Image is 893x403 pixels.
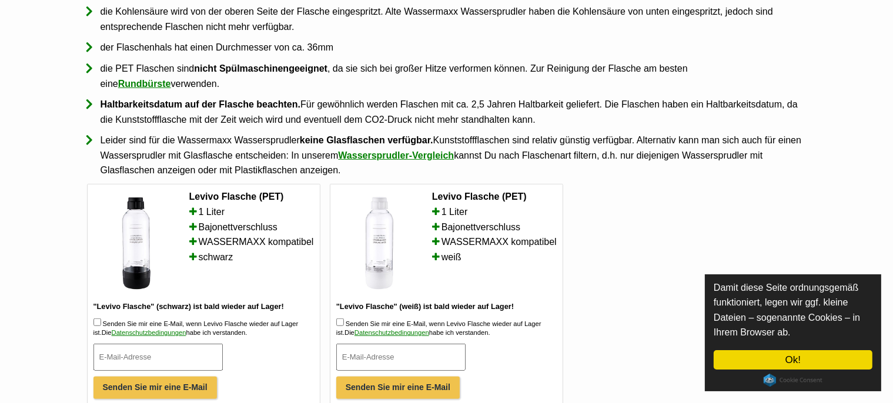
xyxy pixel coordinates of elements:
[332,196,426,290] img: Levivo Wassersprudlerflasche
[338,143,454,167] a: Wassersprudler-Vergleich
[336,377,460,399] input: Senden Sie mir eine E-Mail
[112,329,186,336] a: Datenschutzbedingungen
[87,4,807,34] li: die Kohlensäure wird von der oberen Seite der Flasche eingespritzt. Alte Wassermaxx Wassersprudle...
[432,234,557,250] li: WASSERMAXX kompatibel
[336,320,541,337] label: Senden Sie mir eine E-Mail, wenn Levivo Flasche wieder auf Lager ist.
[189,204,314,220] li: 1 Liter
[93,320,299,337] label: Senden Sie mir eine E-Mail, wenn Levivo Flasche wieder auf Lager ist.
[87,61,807,91] li: die PET Flaschen sind , da sie sich bei großer Hitze verformen können. Zur Reinigung der Flasche ...
[345,329,490,336] span: Die habe ich verstanden.
[194,63,327,73] b: nicht Spülmaschinengeeignet
[93,344,223,371] input: E-Mail-Adresse
[101,99,301,109] b: Haltbarkeitsdatum auf der Flasche beachten.
[87,40,807,55] li: der Flaschenhals hat einen Durchmesser von ca. 36mm
[432,204,557,220] li: 1 Liter
[118,79,171,89] strong: Rundbürste
[432,190,557,203] h6: Levivo Flasche (PET)
[118,72,171,96] a: Rundbürste
[87,133,807,178] li: Leider sind für die Wassermaxx Wassersprudler Kunststoffflaschen sind relativ günstig verfügbar. ...
[93,377,217,399] input: Senden Sie mir eine E-Mail
[714,280,872,340] p: Damit diese Seite ordnungsgemäß funktioniert, legen wir ggf. kleine Dateien – sogenannte Cookies ...
[714,350,872,370] a: Ok!
[432,250,557,265] li: weiß
[336,344,466,371] input: E-Mail-Adresse
[93,190,314,301] a: Levivo Wassersprudlerflasche Levivo Flasche (PET) 1 LiterBajonettverschlussWASSERMAXX kompatibel ...
[89,196,183,290] img: Levivo Wassersprudlerflasche
[300,135,433,145] b: keine Glasflaschen verfügbar.
[336,301,557,313] label: "Levivo Flasche" (weiß) ist bald wieder auf Lager!
[189,190,314,203] h6: Levivo Flasche (PET)
[93,301,314,313] label: "Levivo Flasche" (schwarz) ist bald wieder auf Lager!
[189,220,314,235] li: Bajonettverschluss
[764,374,822,387] a: Cookie Consent plugin for the EU cookie law
[354,329,429,336] a: Datenschutzbedingungen
[189,250,314,265] li: schwarz
[102,329,248,336] span: Die habe ich verstanden.
[336,190,557,301] a: Levivo Wassersprudlerflasche Levivo Flasche (PET) 1 LiterBajonettverschlussWASSERMAXX kompatibel ...
[189,234,314,250] li: WASSERMAXX kompatibel
[432,220,557,235] li: Bajonettverschluss
[87,97,807,127] li: Für gewöhnlich werden Flaschen mit ca. 2,5 Jahren Haltbarkeit geliefert. Die Flaschen haben ein H...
